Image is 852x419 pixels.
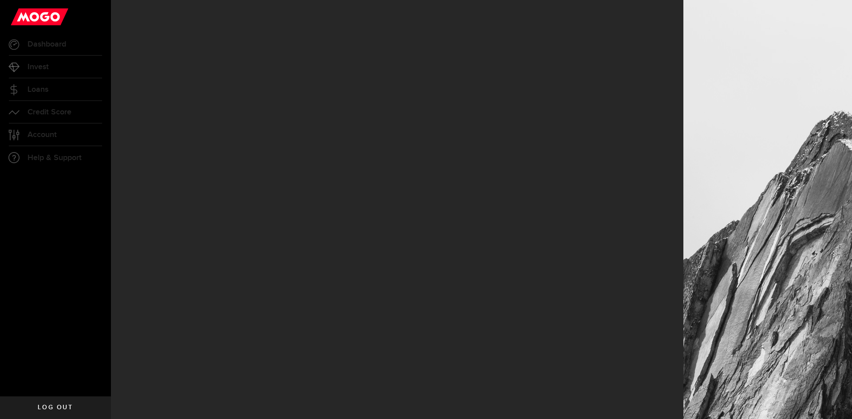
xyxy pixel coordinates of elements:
[28,108,71,116] span: Credit Score
[28,86,48,94] span: Loans
[28,63,49,71] span: Invest
[38,404,73,411] span: Log out
[28,131,57,139] span: Account
[28,154,82,162] span: Help & Support
[28,40,66,48] span: Dashboard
